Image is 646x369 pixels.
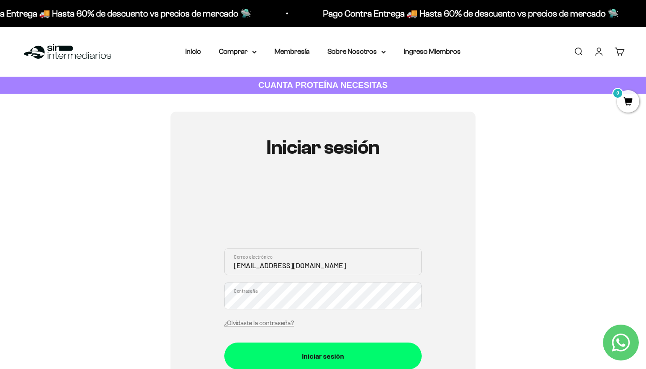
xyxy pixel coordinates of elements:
[275,48,310,55] a: Membresía
[612,88,623,99] mark: 0
[258,80,388,90] strong: CUANTA PROTEÍNA NECESITAS
[224,320,294,326] a: ¿Olvidaste la contraseña?
[133,6,428,21] p: Pago Contra Entrega 🚚 Hasta 60% de descuento vs precios de mercado 🛸
[404,48,461,55] a: Ingreso Miembros
[185,48,201,55] a: Inicio
[224,137,422,158] h1: Iniciar sesión
[219,46,257,57] summary: Comprar
[224,185,422,238] iframe: Social Login Buttons
[617,97,639,107] a: 0
[242,350,404,362] div: Iniciar sesión
[327,46,386,57] summary: Sobre Nosotros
